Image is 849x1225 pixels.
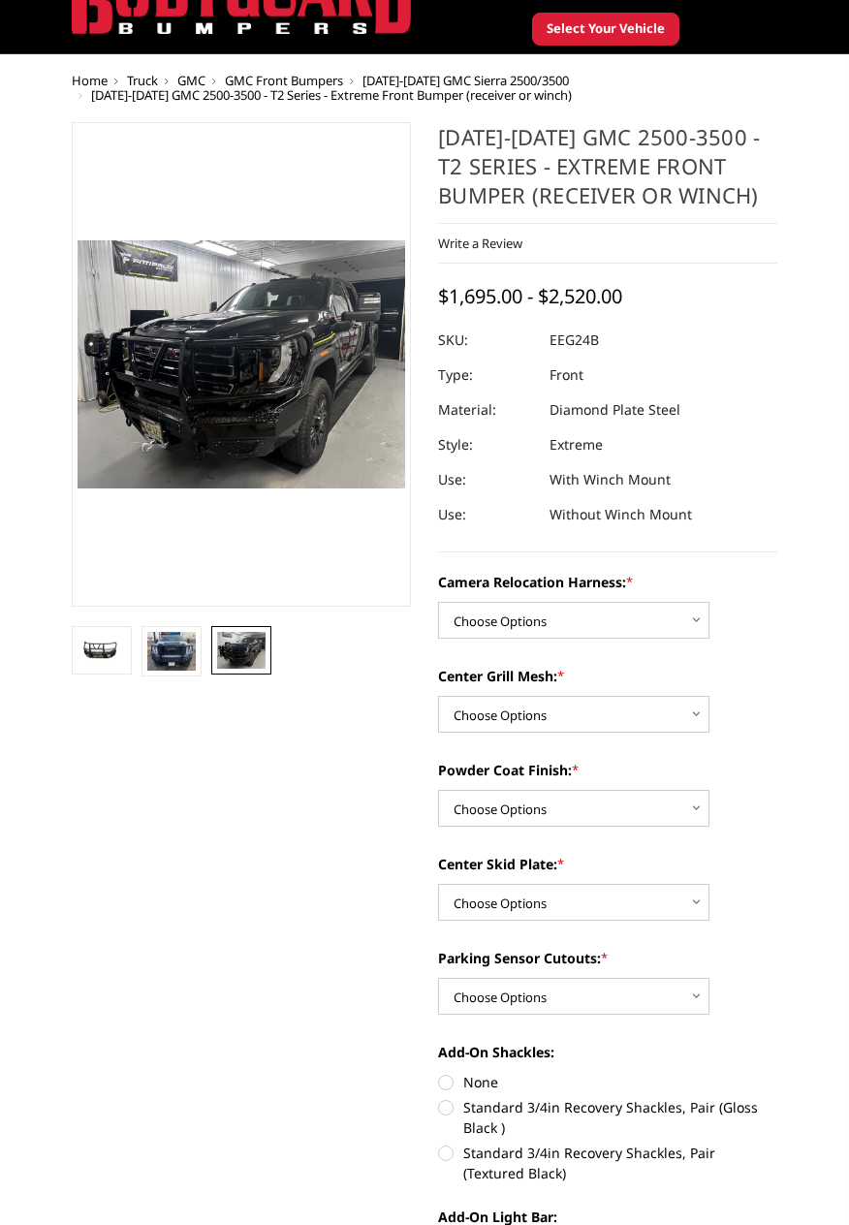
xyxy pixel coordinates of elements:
[438,1097,777,1138] label: Standard 3/4in Recovery Shackles, Pair (Gloss Black )
[438,854,777,874] label: Center Skid Plate:
[362,72,569,89] a: [DATE]-[DATE] GMC Sierra 2500/3500
[438,283,622,309] span: $1,695.00 - $2,520.00
[438,323,535,358] dt: SKU:
[438,572,777,592] label: Camera Relocation Harness:
[438,760,777,780] label: Powder Coat Finish:
[438,427,535,462] dt: Style:
[547,19,665,39] span: Select Your Vehicle
[91,86,572,104] span: [DATE]-[DATE] GMC 2500-3500 - T2 Series - Extreme Front Bumper (receiver or winch)
[438,1143,777,1183] label: Standard 3/4in Recovery Shackles, Pair (Textured Black)
[127,72,158,89] a: Truck
[225,72,343,89] a: GMC Front Bumpers
[72,122,411,607] a: 2024-2026 GMC 2500-3500 - T2 Series - Extreme Front Bumper (receiver or winch)
[438,1042,777,1062] label: Add-On Shackles:
[550,393,680,427] dd: Diamond Plate Steel
[550,358,583,393] dd: Front
[438,948,777,968] label: Parking Sensor Cutouts:
[147,632,196,671] img: 2024-2026 GMC 2500-3500 - T2 Series - Extreme Front Bumper (receiver or winch)
[438,235,522,252] a: Write a Review
[438,666,777,686] label: Center Grill Mesh:
[78,640,126,662] img: 2024-2026 GMC 2500-3500 - T2 Series - Extreme Front Bumper (receiver or winch)
[438,122,777,224] h1: [DATE]-[DATE] GMC 2500-3500 - T2 Series - Extreme Front Bumper (receiver or winch)
[438,462,535,497] dt: Use:
[438,497,535,532] dt: Use:
[550,497,692,532] dd: Without Winch Mount
[752,1132,849,1225] iframe: Chat Widget
[550,323,599,358] dd: EEG24B
[438,393,535,427] dt: Material:
[72,72,108,89] a: Home
[550,462,671,497] dd: With Winch Mount
[217,632,266,669] img: 2024-2026 GMC 2500-3500 - T2 Series - Extreme Front Bumper (receiver or winch)
[438,1072,777,1092] label: None
[550,427,603,462] dd: Extreme
[532,13,679,46] button: Select Your Vehicle
[438,358,535,393] dt: Type:
[177,72,205,89] a: GMC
